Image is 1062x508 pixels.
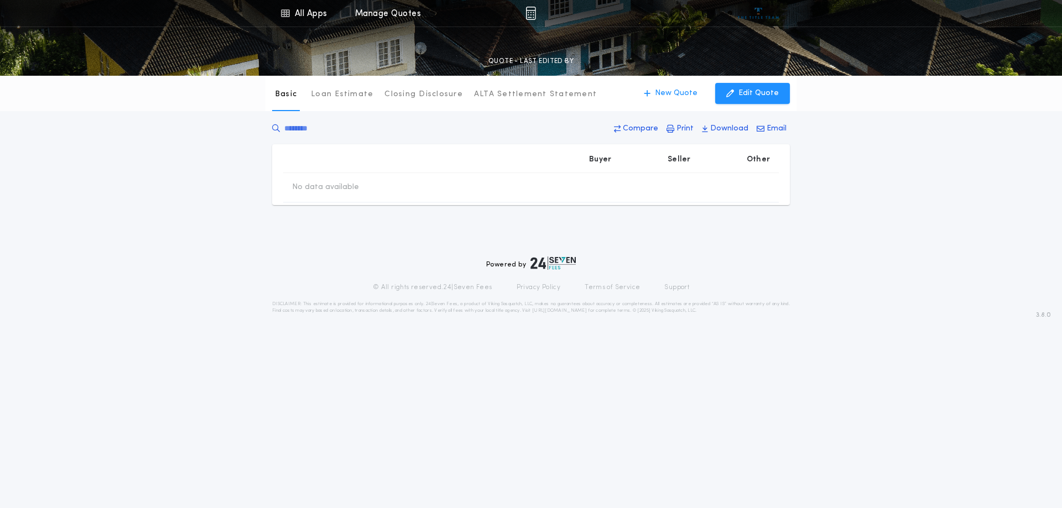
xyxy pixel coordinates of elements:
[738,88,779,99] p: Edit Quote
[655,88,697,99] p: New Quote
[486,256,576,270] div: Powered by
[589,154,611,165] p: Buyer
[585,283,640,292] a: Terms of Service
[272,301,790,314] p: DISCLAIMER: This estimate is provided for informational purposes only. 24|Seven Fees, a product o...
[384,89,463,100] p: Closing Disclosure
[747,154,770,165] p: Other
[530,256,576,270] img: logo
[738,8,779,19] img: vs-icon
[699,119,752,139] button: Download
[710,123,748,134] p: Download
[311,89,373,100] p: Loan Estimate
[611,119,662,139] button: Compare
[474,89,597,100] p: ALTA Settlement Statement
[525,7,536,20] img: img
[283,173,368,202] td: No data available
[532,308,587,313] a: [URL][DOMAIN_NAME]
[668,154,691,165] p: Seller
[753,119,790,139] button: Email
[1036,310,1051,320] span: 3.8.0
[715,83,790,104] button: Edit Quote
[664,283,689,292] a: Support
[767,123,787,134] p: Email
[633,83,709,104] button: New Quote
[676,123,694,134] p: Print
[517,283,561,292] a: Privacy Policy
[488,56,574,67] p: QUOTE - LAST EDITED BY
[275,89,297,100] p: Basic
[623,123,658,134] p: Compare
[663,119,697,139] button: Print
[373,283,492,292] p: © All rights reserved. 24|Seven Fees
